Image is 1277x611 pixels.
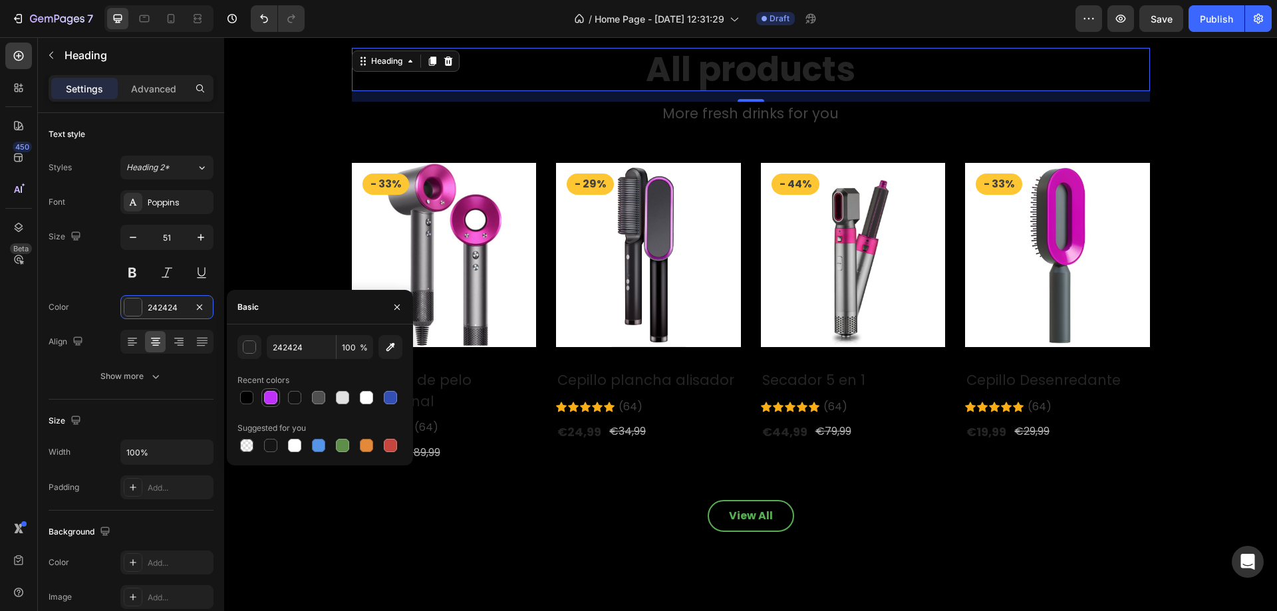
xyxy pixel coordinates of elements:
a: Cepillo plancha alisador [332,126,517,310]
p: (64) [394,362,418,378]
p: (64) [803,362,827,378]
div: Text style [49,128,85,140]
div: Image [49,591,72,603]
a: View All [484,463,570,495]
h2: Cepillo plancha alisador [332,331,517,355]
div: Font [49,196,65,208]
div: Align [49,333,86,351]
div: €19,99 [741,384,783,405]
div: View All [505,471,549,487]
div: €24,99 [332,384,378,405]
span: Heading 2* [126,162,170,174]
div: Color [49,556,69,568]
button: Publish [1189,5,1244,32]
a: Secador 5 en 1 [537,126,722,310]
div: Basic [237,301,259,313]
button: Show more [49,364,213,388]
div: €34,99 [384,385,423,404]
button: 7 [5,5,99,32]
p: 7 [87,11,93,27]
div: Add... [148,482,210,494]
div: Background [49,523,113,541]
h2: Secador 5 en 1 [537,331,722,355]
div: €44,99 [537,384,585,405]
h2: Cepillo Desenredante [741,331,926,355]
div: 242424 [148,302,186,314]
pre: - 33% [752,136,798,158]
input: Auto [121,440,213,464]
div: 450 [13,142,32,152]
span: Save [1151,13,1173,25]
div: Width [49,446,71,458]
div: Open Intercom Messenger [1232,546,1264,578]
div: Color [49,301,69,313]
div: Recent colors [237,374,289,386]
div: Undo/Redo [251,5,305,32]
div: Styles [49,162,72,174]
p: Settings [66,82,103,96]
div: Size [49,228,84,246]
div: Padding [49,481,79,493]
p: (64) [599,362,623,378]
button: Save [1139,5,1183,32]
span: % [360,342,368,354]
p: Advanced [131,82,176,96]
div: Poppins [148,197,210,209]
div: Size [49,412,84,430]
pre: - 44% [547,136,595,158]
iframe: Design area [224,37,1277,611]
span: Draft [770,13,789,25]
p: Heading [65,47,208,63]
a: Cepillo Desenredante [741,126,926,310]
button: Heading 2* [120,156,213,180]
div: Beta [10,243,32,254]
div: Publish [1200,12,1233,26]
div: Suggested for you [237,422,306,434]
div: Add... [148,592,210,604]
div: Add... [148,557,210,569]
input: Eg: FFFFFF [267,335,336,359]
div: Show more [100,370,162,383]
pre: - 29% [343,136,390,158]
div: €79,99 [590,385,629,404]
span: Home Page - [DATE] 12:31:29 [595,12,724,26]
span: / [589,12,592,26]
div: €29,99 [789,385,827,404]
